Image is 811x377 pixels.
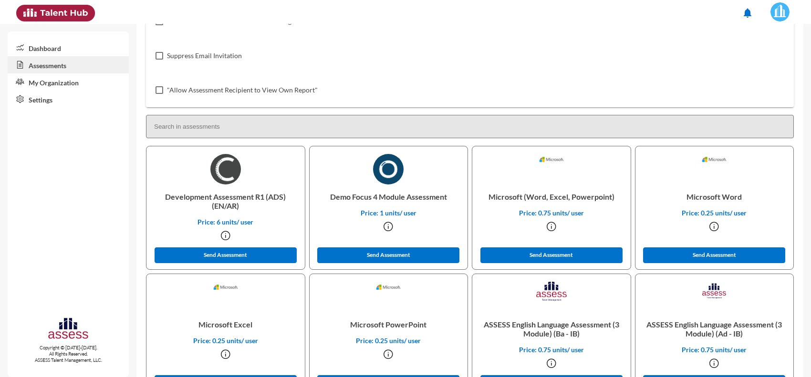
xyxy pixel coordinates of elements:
[480,209,623,217] p: Price: 0.75 units/ user
[154,336,297,345] p: Price: 0.25 units/ user
[8,56,129,73] a: Assessments
[643,312,786,346] p: ASSESS English Language Assessment (3 Module) (Ad - IB)
[154,312,297,336] p: Microsoft Excel
[643,247,785,263] button: Send Assessment
[154,184,297,218] p: Development Assessment R1 (ADS) (EN/AR)
[167,50,242,61] span: Suppress Email Invitation
[317,336,460,345] p: Price: 0.25 units/ user
[643,346,786,354] p: Price: 0.75 units/ user
[643,184,786,209] p: Microsoft Word
[317,247,459,263] button: Send Assessment
[146,115,794,138] input: Search in assessments
[643,209,786,217] p: Price: 0.25 units/ user
[480,346,623,354] p: Price: 0.75 units/ user
[317,184,460,209] p: Demo Focus 4 Module Assessment
[47,316,90,343] img: assesscompany-logo.png
[480,247,623,263] button: Send Assessment
[8,73,129,91] a: My Organization
[317,209,460,217] p: Price: 1 units/ user
[480,312,623,346] p: ASSESS English Language Assessment (3 Module) (Ba - IB)
[8,345,129,363] p: Copyright © [DATE]-[DATE]. All Rights Reserved. ASSESS Talent Management, LLC.
[155,247,297,263] button: Send Assessment
[480,184,623,209] p: Microsoft (Word, Excel, Powerpoint)
[742,7,753,19] mat-icon: notifications
[154,218,297,226] p: Price: 6 units/ user
[317,312,460,336] p: Microsoft PowerPoint
[8,91,129,108] a: Settings
[8,39,129,56] a: Dashboard
[167,84,318,96] span: "Allow Assessment Recipient to View Own Report"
